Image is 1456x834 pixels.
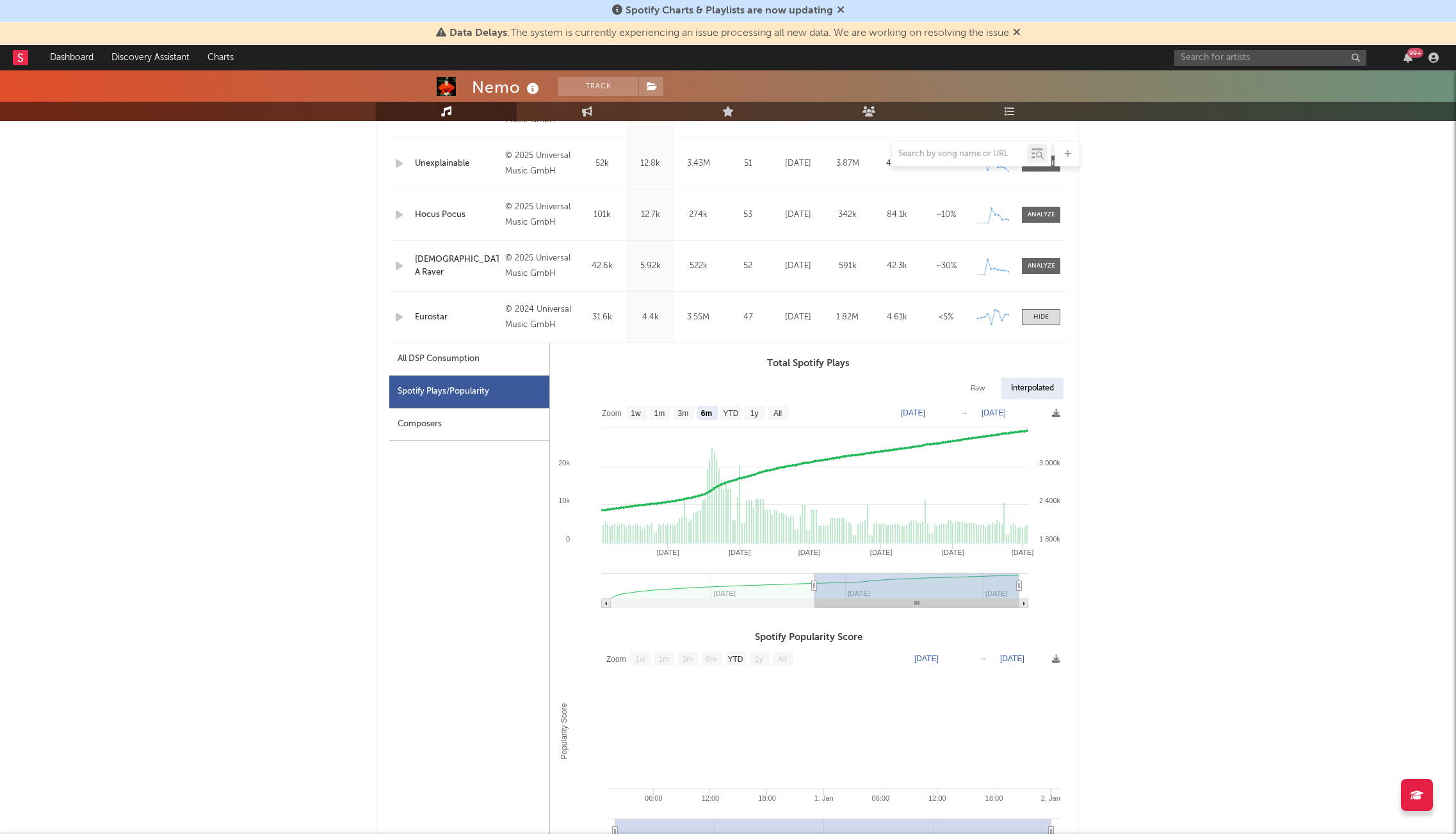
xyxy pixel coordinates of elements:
text: 1. Jan [814,794,834,802]
text: 1w [631,409,641,418]
text: [DATE] [870,549,893,556]
text: [DATE] [798,549,821,556]
text: [DATE] [1000,654,1024,663]
text: 3m [683,655,693,664]
text: Popularity Score [560,703,569,759]
text: [DATE] [914,654,939,663]
text: 3m [678,409,689,418]
h3: Total Spotify Plays [550,356,1067,371]
text: 1 800k [1039,535,1061,543]
div: Nemo [472,77,542,98]
div: Interpolated [1001,378,1064,399]
div: 42.6k [581,260,623,273]
div: 4.4k [629,311,671,324]
a: Eurostar [415,311,499,324]
text: → [960,408,968,417]
div: 591k [826,260,869,273]
div: 274k [677,209,719,221]
button: 99+ [1403,52,1412,63]
a: [DEMOGRAPHIC_DATA]’s A Raver [415,253,499,278]
text: Zoom [602,409,622,418]
div: ~ 10 % [925,209,967,221]
text: 12:00 [928,794,946,802]
text: All [778,655,786,664]
div: 342k [826,209,869,221]
a: Charts [198,45,243,70]
div: 84.1k [875,209,918,221]
div: <5% [925,311,967,324]
a: Hocus Pocus [415,209,499,221]
text: 2. Jan [1041,794,1060,802]
text: 20k [558,459,570,467]
div: All DSP Consumption [389,343,549,376]
span: Spotify Charts & Playlists are now updating [626,6,833,16]
div: All DSP Consumption [398,351,480,367]
div: 31.6k [581,311,623,324]
div: 53 [725,209,770,221]
text: [DATE] [942,549,964,556]
div: 12.7k [629,209,671,221]
div: 1.82M [826,311,869,324]
text: [DATE] [1012,549,1034,556]
text: 1y [750,409,759,418]
div: Raw [961,378,995,399]
a: Discovery Assistant [102,45,198,70]
div: 522k [677,260,719,273]
div: © 2025 Universal Music GmbH [505,200,575,230]
span: Data Delays [449,28,507,38]
h3: Spotify Popularity Score [550,630,1067,645]
div: 42.3k [875,260,918,273]
text: 10k [558,497,570,504]
div: © 2024 Universal Music GmbH [505,302,575,333]
span: Dismiss [1013,28,1021,38]
text: → [979,654,987,663]
text: 1m [654,409,665,418]
text: All [773,409,782,418]
text: 0 [566,535,570,543]
div: 47 [725,311,770,324]
text: 1m [659,655,670,664]
button: Track [558,77,638,96]
div: ~ 30 % [925,260,967,273]
text: 18:00 [758,794,776,802]
span: Dismiss [837,6,845,16]
text: [DATE] [657,549,679,556]
text: 6m [701,409,712,418]
text: 06:00 [872,794,890,802]
div: 101k [581,209,623,221]
text: 6m [706,655,717,664]
text: 2 400k [1039,497,1061,504]
text: 12:00 [702,794,720,802]
text: [DATE] [729,549,751,556]
div: [DATE] [777,209,820,221]
span: : The system is currently experiencing an issue processing all new data. We are working on resolv... [449,28,1009,38]
div: 3.55M [677,311,719,324]
div: [DATE] [777,311,820,324]
text: [DATE] [982,408,1006,417]
a: Dashboard [41,45,102,70]
input: Search by song name or URL [892,149,1027,159]
text: YTD [723,409,738,418]
div: 5.92k [629,260,671,273]
text: YTD [727,655,743,664]
div: [DATE] [777,260,820,273]
text: 3 000k [1039,459,1061,467]
text: 1y [755,655,763,664]
text: 1w [635,655,645,664]
div: 99 + [1407,48,1423,58]
div: © 2025 Universal Music GmbH [505,251,575,282]
div: 52 [725,260,770,273]
text: [DATE] [901,408,925,417]
div: Spotify Plays/Popularity [389,376,549,408]
div: 4.61k [875,311,918,324]
text: 06:00 [645,794,663,802]
div: Composers [389,408,549,441]
text: 18:00 [985,794,1003,802]
input: Search for artists [1174,50,1366,66]
text: Zoom [606,655,626,664]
